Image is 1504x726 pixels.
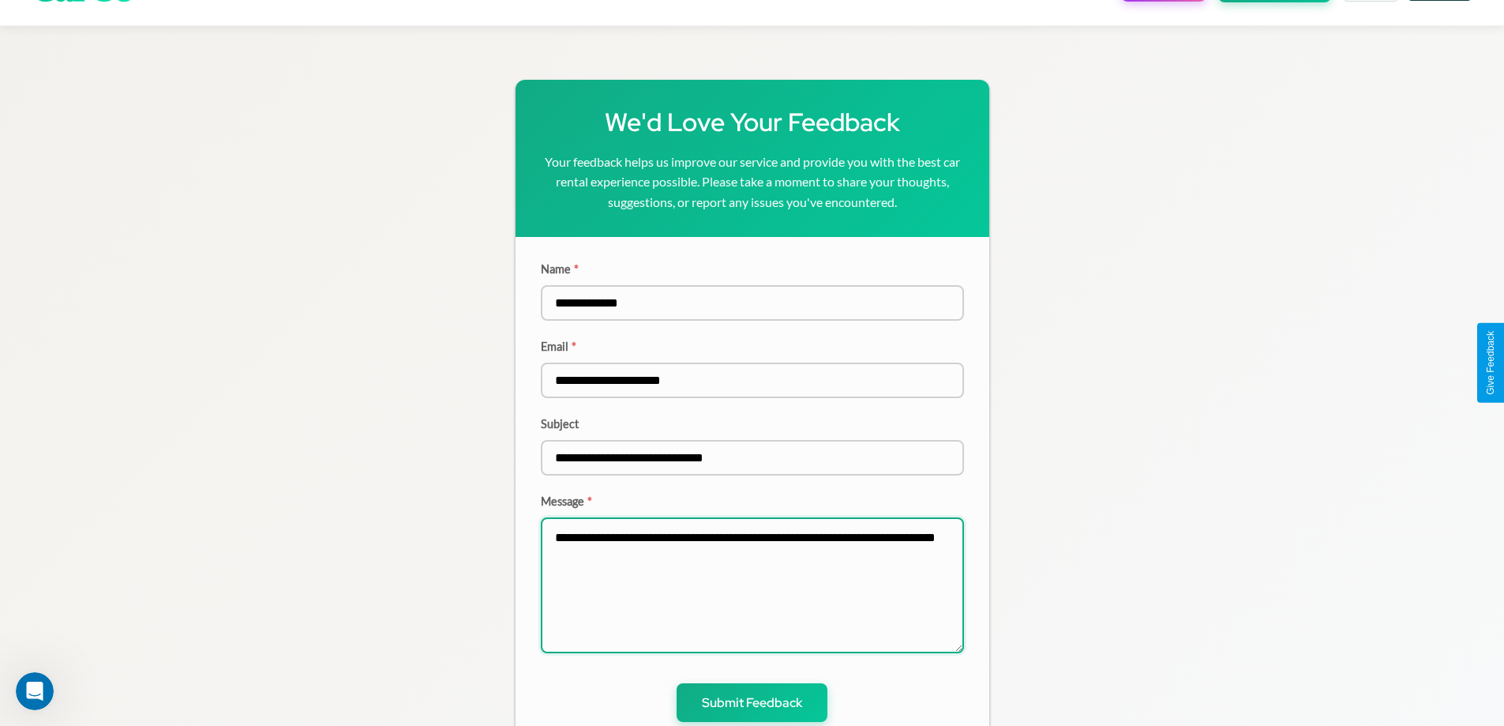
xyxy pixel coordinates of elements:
[541,262,964,276] label: Name
[541,495,964,508] label: Message
[541,340,964,353] label: Email
[1485,331,1496,395] div: Give Feedback
[541,105,964,139] h1: We'd Love Your Feedback
[16,672,54,710] iframe: Intercom live chat
[541,417,964,431] label: Subject
[677,683,827,722] button: Submit Feedback
[541,152,964,213] p: Your feedback helps us improve our service and provide you with the best car rental experience po...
